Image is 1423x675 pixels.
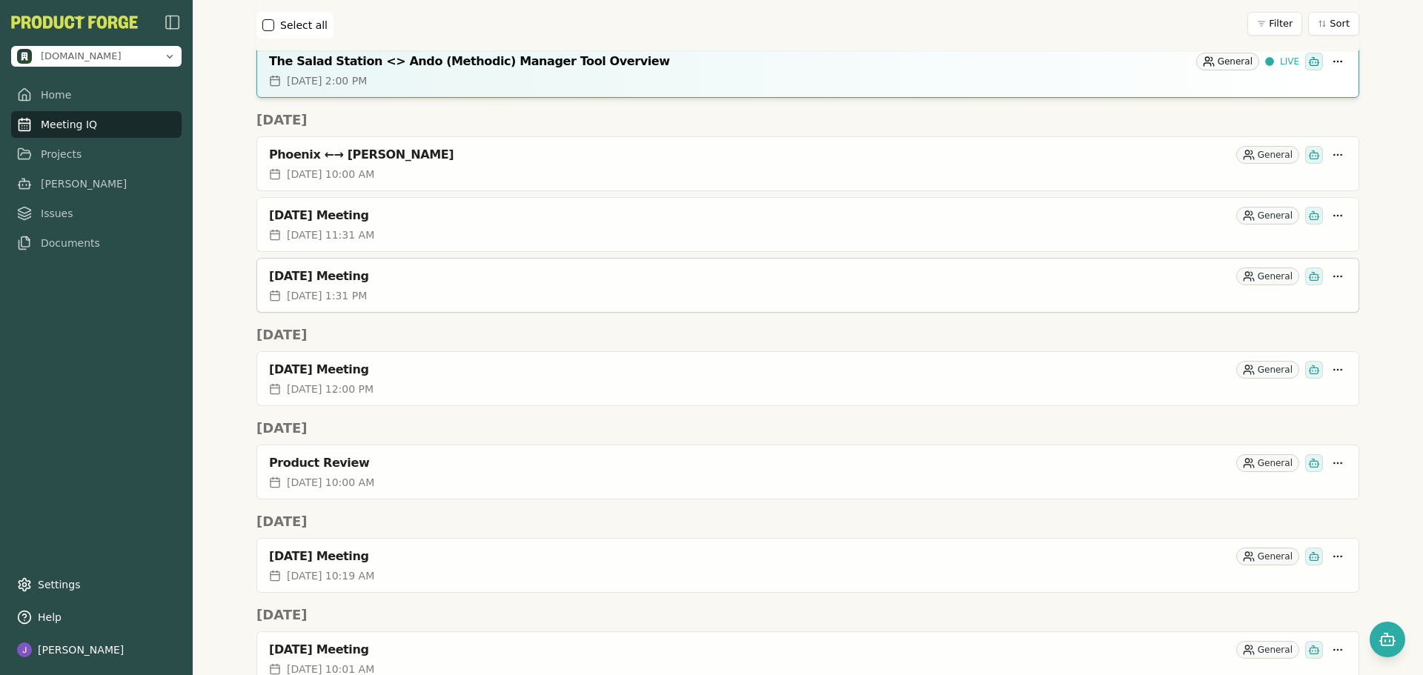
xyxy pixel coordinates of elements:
[11,111,182,138] a: Meeting IQ
[1305,361,1323,379] div: Smith has been invited
[1329,53,1347,70] button: More options
[256,110,1359,130] h2: [DATE]
[256,605,1359,625] h2: [DATE]
[256,351,1359,406] a: [DATE] MeetingGeneral[DATE] 12:00 PM
[1236,267,1299,285] div: General
[256,136,1359,191] a: Phoenix ←→ [PERSON_NAME]General[DATE] 10:00 AM
[1329,641,1347,659] button: More options
[287,167,374,182] span: [DATE] 10:00 AM
[11,16,138,29] img: Product Forge
[1196,53,1259,70] div: General
[269,147,1230,162] div: Phoenix ←→ [PERSON_NAME]
[256,197,1359,252] a: [DATE] MeetingGeneral[DATE] 11:31 AM
[269,54,1190,69] div: The Salad Station <> Ando (Methodic) Manager Tool Overview
[164,13,182,31] img: sidebar
[11,16,138,29] button: PF-Logo
[269,362,1230,377] div: [DATE] Meeting
[1305,548,1323,565] div: Smith has been invited
[1305,454,1323,472] div: Smith has been invited
[164,13,182,31] button: Close Sidebar
[1308,12,1359,36] button: Sort
[287,73,367,88] span: [DATE] 2:00 PM
[269,269,1230,284] div: [DATE] Meeting
[17,49,32,64] img: methodic.work
[269,642,1230,657] div: [DATE] Meeting
[11,604,182,631] button: Help
[1329,267,1347,285] button: More options
[11,636,182,663] button: [PERSON_NAME]
[269,208,1230,223] div: [DATE] Meeting
[287,475,374,490] span: [DATE] 10:00 AM
[287,568,374,583] span: [DATE] 10:19 AM
[1236,207,1299,225] div: General
[1305,641,1323,659] div: Smith has been invited
[1305,207,1323,225] div: Smith has been invited
[280,18,328,33] label: Select all
[11,230,182,256] a: Documents
[256,418,1359,439] h2: [DATE]
[1329,454,1347,472] button: More options
[1236,361,1299,379] div: General
[287,288,367,303] span: [DATE] 1:31 PM
[11,46,182,67] button: Open organization switcher
[1236,548,1299,565] div: General
[287,227,374,242] span: [DATE] 11:31 AM
[1305,267,1323,285] div: Smith has been invited
[1305,53,1323,70] div: Smith has been invited
[11,82,182,108] a: Home
[1329,146,1347,164] button: More options
[256,538,1359,593] a: [DATE] MeetingGeneral[DATE] 10:19 AM
[256,43,1359,98] a: The Salad Station <> Ando (Methodic) Manager Tool OverviewGeneralLIVE[DATE] 2:00 PM
[1236,146,1299,164] div: General
[1247,12,1302,36] button: Filter
[1280,56,1299,67] span: LIVE
[287,382,374,396] span: [DATE] 12:00 PM
[256,445,1359,499] a: Product ReviewGeneral[DATE] 10:00 AM
[1329,361,1347,379] button: More options
[1370,622,1405,657] button: Open chat
[1329,207,1347,225] button: More options
[11,200,182,227] a: Issues
[41,50,122,63] span: methodic.work
[1329,548,1347,565] button: More options
[256,325,1359,345] h2: [DATE]
[1236,641,1299,659] div: General
[256,258,1359,313] a: [DATE] MeetingGeneral[DATE] 1:31 PM
[269,456,1230,470] div: Product Review
[11,170,182,197] a: [PERSON_NAME]
[1236,454,1299,472] div: General
[11,141,182,167] a: Projects
[11,571,182,598] a: Settings
[17,642,32,657] img: profile
[269,549,1230,564] div: [DATE] Meeting
[256,511,1359,532] h2: [DATE]
[1305,146,1323,164] div: Smith has been invited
